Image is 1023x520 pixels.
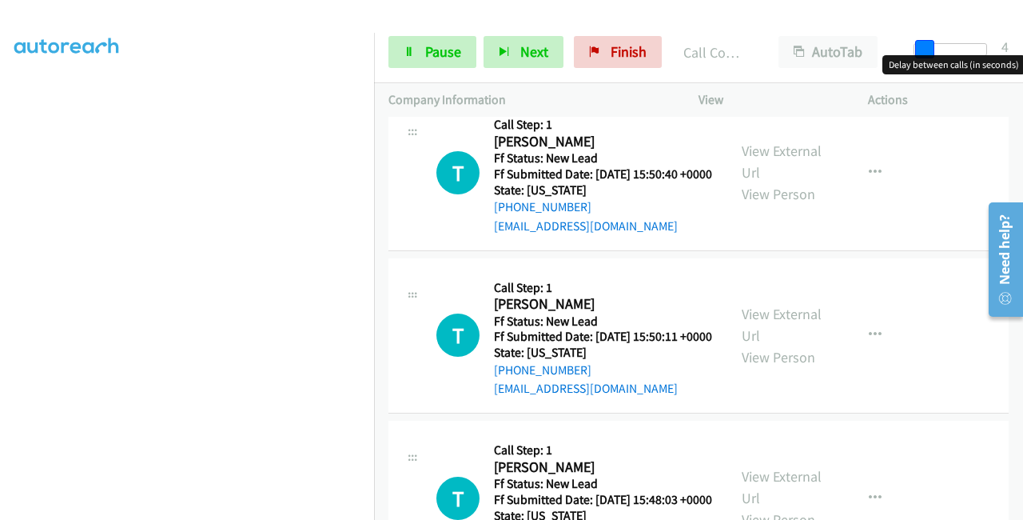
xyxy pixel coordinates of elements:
[494,218,678,234] a: [EMAIL_ADDRESS][DOMAIN_NAME]
[742,305,822,345] a: View External Url
[494,166,712,182] h5: Ff Submitted Date: [DATE] 15:50:40 +0000
[494,295,712,314] h2: [PERSON_NAME]
[494,199,591,214] a: [PHONE_NUMBER]
[425,42,461,61] span: Pause
[484,36,563,68] button: Next
[388,36,476,68] a: Pause
[494,314,712,330] h5: Ff Status: New Lead
[494,182,712,198] h5: State: [US_STATE]
[494,280,712,296] h5: Call Step: 1
[742,142,822,182] a: View External Url
[977,196,1023,323] iframe: Resource Center
[494,150,712,166] h5: Ff Status: New Lead
[494,362,591,378] a: [PHONE_NUMBER]
[436,151,480,194] h1: T
[494,345,712,361] h5: State: [US_STATE]
[436,477,480,520] h1: T
[699,90,839,110] p: View
[778,36,878,68] button: AutoTab
[494,492,712,508] h5: Ff Submitted Date: [DATE] 15:48:03 +0000
[494,442,712,458] h5: Call Step: 1
[520,42,548,61] span: Next
[574,36,662,68] a: Finish
[742,467,822,507] a: View External Url
[494,117,712,133] h5: Call Step: 1
[742,185,815,203] a: View Person
[436,314,480,357] h1: T
[494,458,712,477] h2: [PERSON_NAME]
[611,42,647,61] span: Finish
[683,42,750,63] p: Call Completed
[388,90,670,110] p: Company Information
[868,90,1009,110] p: Actions
[742,348,815,366] a: View Person
[436,314,480,357] div: The call is yet to be attempted
[494,329,712,345] h5: Ff Submitted Date: [DATE] 15:50:11 +0000
[494,381,678,396] a: [EMAIL_ADDRESS][DOMAIN_NAME]
[1001,36,1009,58] div: 4
[494,476,712,492] h5: Ff Status: New Lead
[494,133,707,151] h2: [PERSON_NAME]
